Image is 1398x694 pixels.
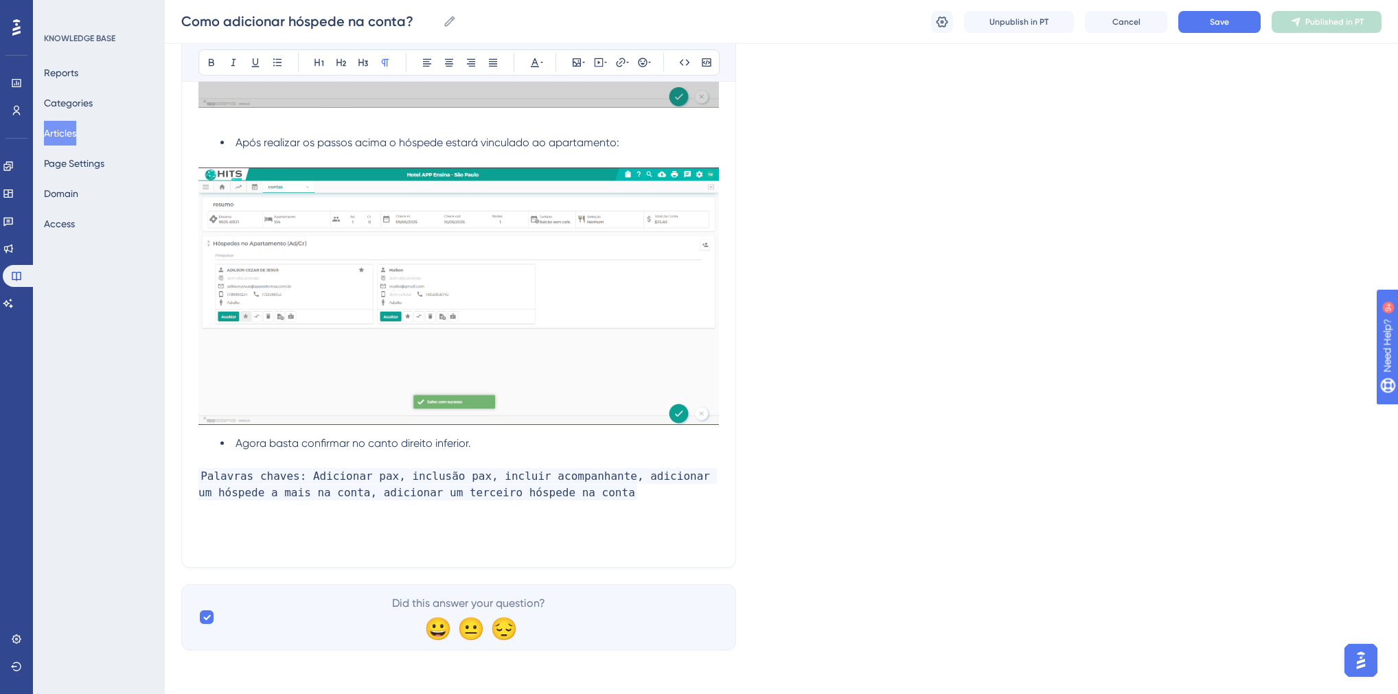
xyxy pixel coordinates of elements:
[1305,16,1364,27] span: Published in PT
[236,437,471,450] span: Agora basta confirmar no canto direito inferior.
[1272,11,1382,33] button: Published in PT
[44,33,115,44] div: KNOWLEDGE BASE
[964,11,1074,33] button: Unpublish in PT
[44,60,78,85] button: Reports
[1085,11,1167,33] button: Cancel
[392,595,545,612] span: Did this answer your question?
[236,136,619,149] span: Após realizar os passos acima o hóspede estará vinculado ao apartamento:
[1340,640,1382,681] iframe: UserGuiding AI Assistant Launcher
[490,617,512,639] div: 😔
[1112,16,1141,27] span: Cancel
[457,617,479,639] div: 😐
[181,12,437,31] input: Article Name
[44,91,93,115] button: Categories
[1178,11,1261,33] button: Save
[44,181,78,206] button: Domain
[198,468,717,500] span: Palavras chaves: Adicionar pax, inclusão pax, incluir acompanhante, adicionar um hóspede a mais n...
[93,7,102,18] div: 9+
[44,151,104,176] button: Page Settings
[44,121,76,146] button: Articles
[989,16,1048,27] span: Unpublish in PT
[32,3,86,20] span: Need Help?
[1210,16,1229,27] span: Save
[44,211,75,236] button: Access
[424,617,446,639] div: 😀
